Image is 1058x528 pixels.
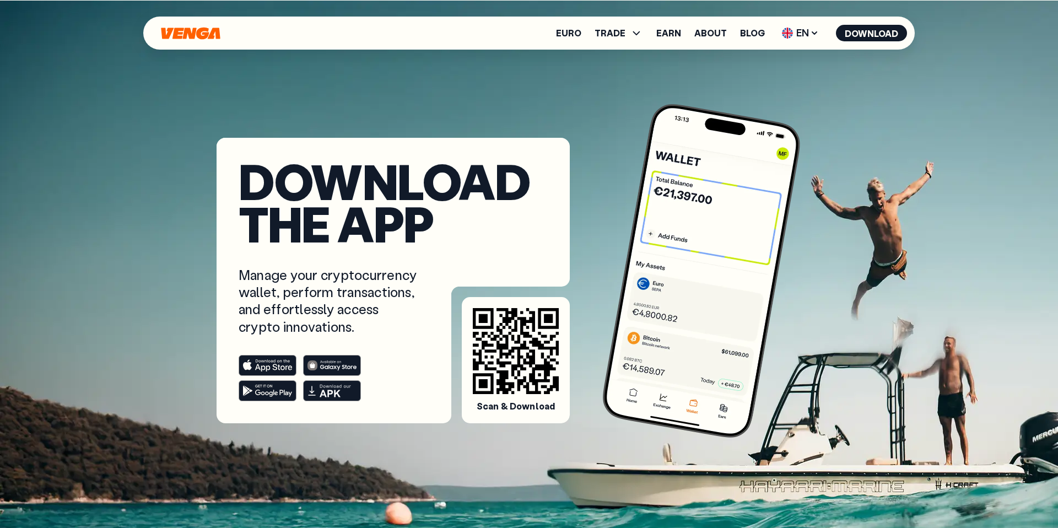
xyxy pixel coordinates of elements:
[239,160,548,244] h1: Download the app
[836,25,907,41] button: Download
[595,26,643,40] span: TRADE
[778,24,823,42] span: EN
[595,29,625,37] span: TRADE
[740,29,765,37] a: Blog
[694,29,727,37] a: About
[656,29,681,37] a: Earn
[599,100,804,441] img: phone
[782,28,793,39] img: flag-uk
[160,27,222,40] svg: Home
[477,401,555,412] span: Scan & Download
[239,266,419,335] p: Manage your cryptocurrency wallet, perform transactions, and effortlessly access crypto innovations.
[556,29,581,37] a: Euro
